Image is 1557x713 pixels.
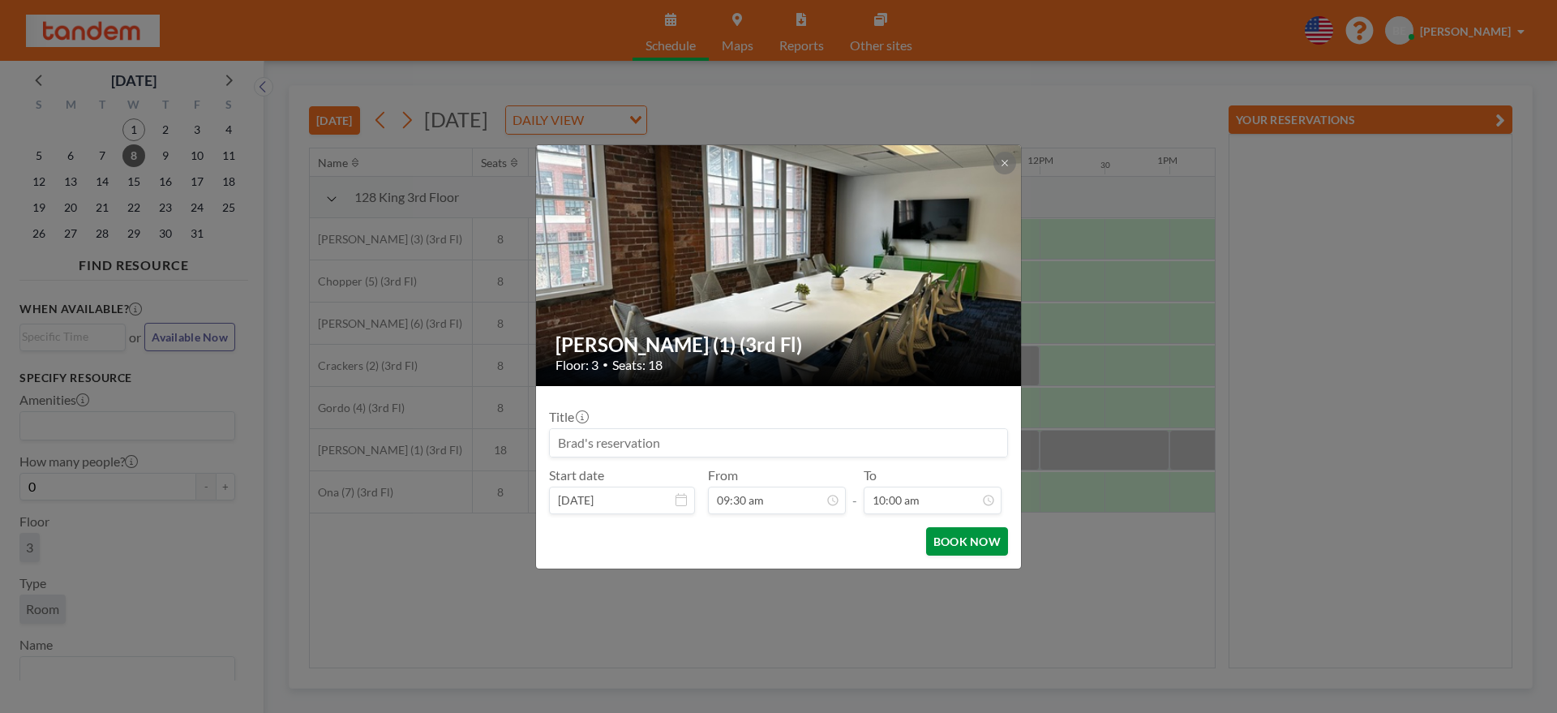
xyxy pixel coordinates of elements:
span: Seats: 18 [612,357,663,373]
span: - [852,473,857,509]
span: • [603,359,608,371]
label: From [708,467,738,483]
span: Floor: 3 [555,357,598,373]
label: Title [549,409,587,425]
label: Start date [549,467,604,483]
input: Brad's reservation [550,429,1007,457]
button: BOOK NOW [926,527,1008,556]
img: 537.jpg [536,83,1023,448]
label: To [864,467,877,483]
h2: [PERSON_NAME] (1) (3rd Fl) [555,333,1003,357]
